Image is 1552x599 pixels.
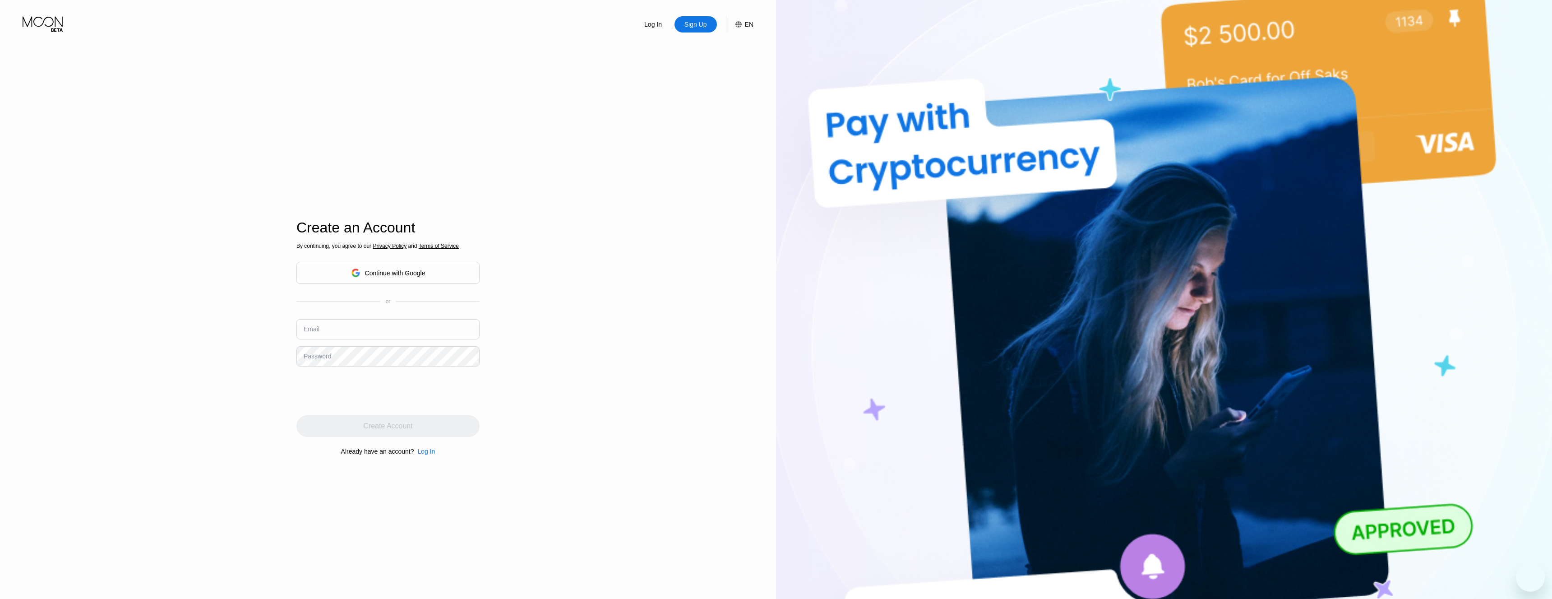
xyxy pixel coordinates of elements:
[304,325,319,333] div: Email
[365,269,425,277] div: Continue with Google
[745,21,753,28] div: EN
[414,448,435,455] div: Log In
[674,16,717,33] div: Sign Up
[304,353,331,360] div: Password
[726,16,753,33] div: EN
[296,373,434,409] iframe: reCAPTCHA
[632,16,674,33] div: Log In
[296,262,480,284] div: Continue with Google
[373,243,406,249] span: Privacy Policy
[296,219,480,236] div: Create an Account
[386,298,391,305] div: or
[419,243,459,249] span: Terms of Service
[684,20,708,29] div: Sign Up
[406,243,419,249] span: and
[296,243,480,249] div: By continuing, you agree to our
[643,20,663,29] div: Log In
[341,448,414,455] div: Already have an account?
[417,448,435,455] div: Log In
[1516,563,1545,592] iframe: Button to launch messaging window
